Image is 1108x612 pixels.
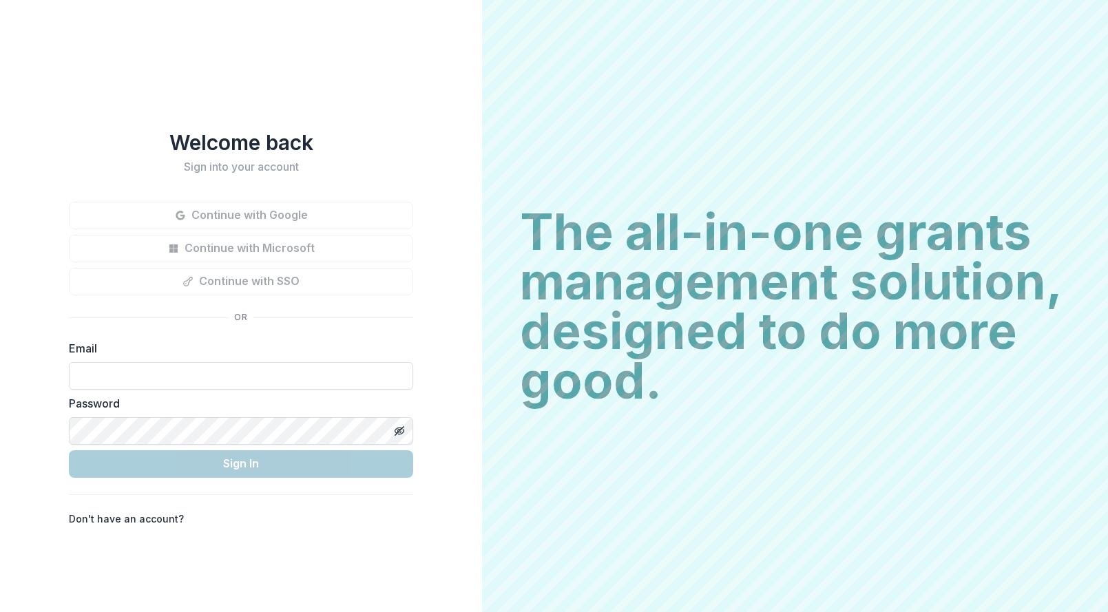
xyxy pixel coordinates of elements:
[69,235,413,262] button: Continue with Microsoft
[69,395,405,412] label: Password
[69,511,184,526] p: Don't have an account?
[69,160,413,173] h2: Sign into your account
[69,450,413,478] button: Sign In
[69,268,413,295] button: Continue with SSO
[69,202,413,229] button: Continue with Google
[69,130,413,155] h1: Welcome back
[69,340,405,357] label: Email
[388,420,410,442] button: Toggle password visibility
